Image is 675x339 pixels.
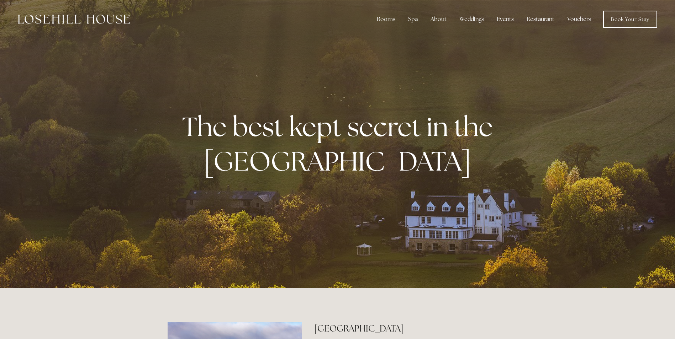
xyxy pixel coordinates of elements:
[182,109,499,179] strong: The best kept secret in the [GEOGRAPHIC_DATA]
[603,11,657,28] a: Book Your Stay
[561,12,597,26] a: Vouchers
[371,12,401,26] div: Rooms
[454,12,490,26] div: Weddings
[402,12,423,26] div: Spa
[521,12,560,26] div: Restaurant
[425,12,452,26] div: About
[18,15,130,24] img: Losehill House
[314,322,507,335] h2: [GEOGRAPHIC_DATA]
[491,12,520,26] div: Events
